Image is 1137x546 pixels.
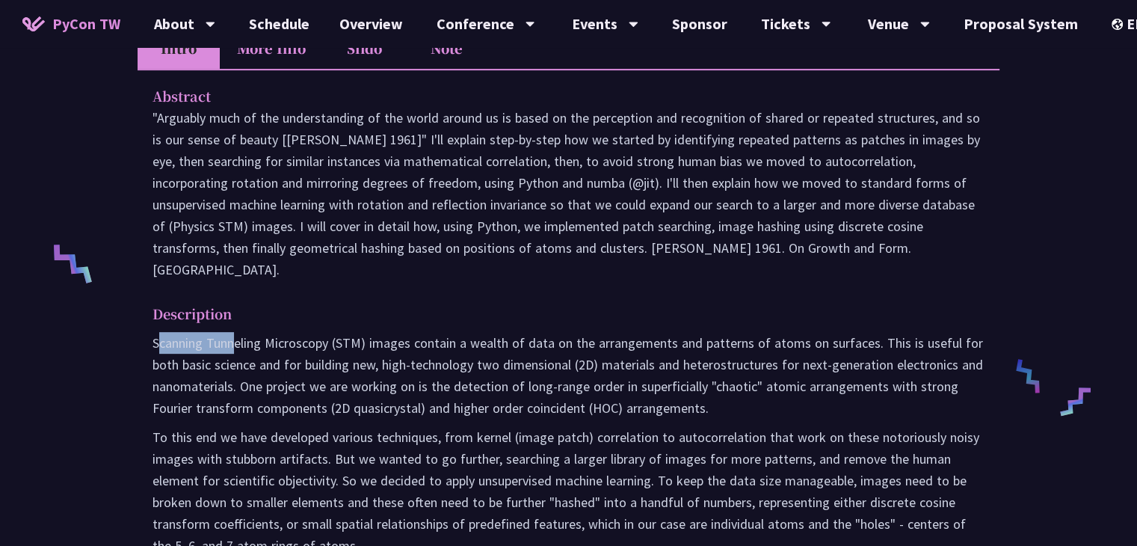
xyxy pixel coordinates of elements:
[22,16,45,31] img: Home icon of PyCon TW 2025
[220,28,323,69] li: More Info
[152,107,985,280] p: "Arguably much of the understanding of the world around us is based on the perception and recogni...
[152,85,955,107] p: Abstract
[52,13,120,35] span: PyCon TW
[152,332,985,419] p: Scanning Tunneling Microscopy (STM) images contain a wealth of data on the arrangements and patte...
[152,303,955,325] p: Description
[7,5,135,43] a: PyCon TW
[405,28,487,69] li: Note
[138,28,220,69] li: Intro
[1112,19,1127,30] img: Locale Icon
[323,28,405,69] li: Slido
